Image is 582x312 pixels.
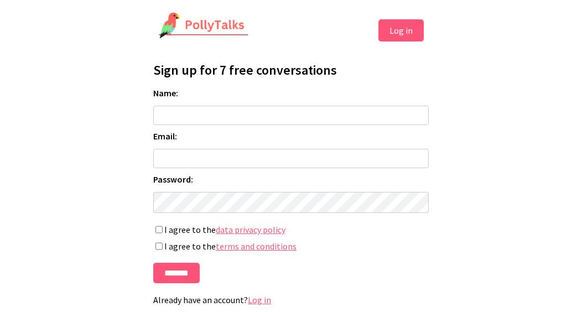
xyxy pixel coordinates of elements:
[216,241,297,252] a: terms and conditions
[153,87,429,98] label: Name:
[153,174,429,185] label: Password:
[153,131,429,142] label: Email:
[153,294,429,305] p: Already have an account?
[153,61,429,79] h1: Sign up for 7 free conversations
[378,19,424,41] button: Log in
[153,241,429,252] label: I agree to the
[153,224,429,235] label: I agree to the
[158,12,249,40] img: PollyTalks Logo
[155,226,163,233] input: I agree to thedata privacy policy
[155,242,163,250] input: I agree to theterms and conditions
[216,224,285,235] a: data privacy policy
[248,294,271,305] a: Log in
